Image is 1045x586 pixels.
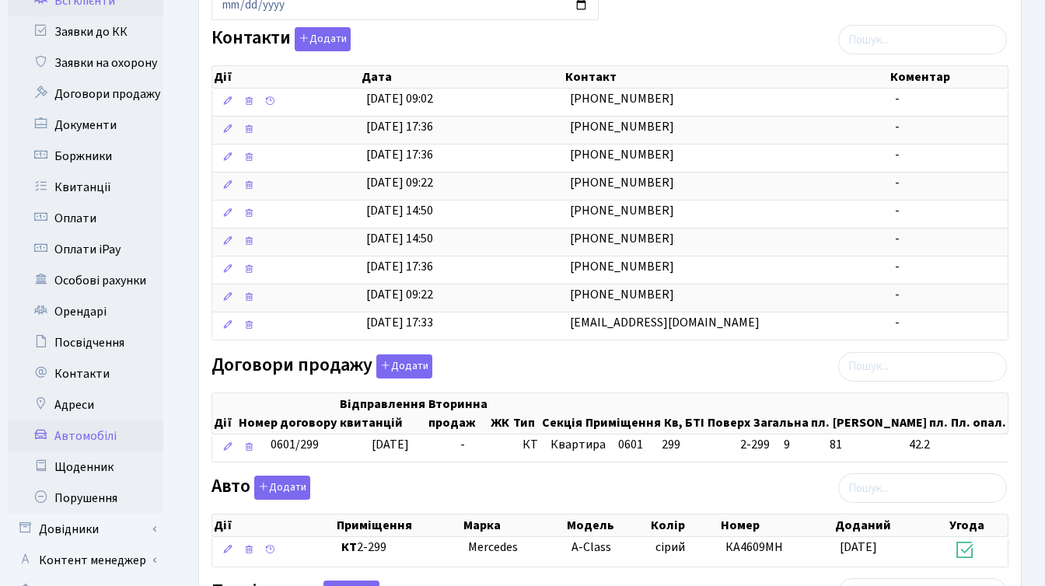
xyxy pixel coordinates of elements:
[291,25,351,52] a: Додати
[8,327,163,358] a: Посвідчення
[831,393,949,434] th: [PERSON_NAME] пл.
[570,286,674,303] span: [PHONE_NUMBER]
[8,265,163,296] a: Особові рахунки
[540,393,584,434] th: Секція
[8,203,163,234] a: Оплати
[376,354,432,378] button: Договори продажу
[8,483,163,514] a: Порушення
[250,473,310,501] a: Додати
[840,539,877,556] span: [DATE]
[8,172,163,203] a: Квитанції
[948,514,1008,536] th: Угода
[618,436,643,453] span: 0601
[8,110,163,141] a: Документи
[655,539,685,556] span: сірий
[570,314,760,331] span: [EMAIL_ADDRESS][DOMAIN_NAME]
[584,393,662,434] th: Приміщення
[366,230,433,247] span: [DATE] 14:50
[895,174,900,191] span: -
[427,393,489,434] th: Вторинна продаж
[570,118,674,135] span: [PHONE_NUMBER]
[366,286,433,303] span: [DATE] 09:22
[889,66,1008,88] th: Коментар
[740,436,771,454] span: 2-299
[662,436,680,453] span: 299
[570,202,674,219] span: [PHONE_NUMBER]
[834,514,948,536] th: Доданий
[649,514,720,536] th: Колір
[212,393,237,434] th: Дії
[366,118,433,135] span: [DATE] 17:36
[211,354,432,378] label: Договори продажу
[338,393,427,434] th: Відправлення квитанцій
[570,90,674,107] span: [PHONE_NUMBER]
[372,436,409,453] span: [DATE]
[341,539,456,556] span: 2-299
[571,539,611,556] span: A-Class
[838,25,1007,54] input: Пошук...
[662,393,706,434] th: Кв, БТІ
[719,514,834,536] th: Номер
[8,16,163,47] a: Заявки до КК
[895,314,900,331] span: -
[570,258,674,275] span: [PHONE_NUMBER]
[360,66,564,88] th: Дата
[372,351,432,378] a: Додати
[706,393,752,434] th: Поверх
[212,514,335,536] th: Дії
[838,473,1007,503] input: Пошук...
[895,90,900,107] span: -
[489,393,512,434] th: ЖК
[212,66,360,88] th: Дії
[8,296,163,327] a: Орендарі
[909,436,1015,454] span: 42.2
[366,90,433,107] span: [DATE] 09:02
[271,436,319,453] span: 0601/299
[895,146,900,163] span: -
[564,66,889,88] th: Контакт
[237,393,338,434] th: Номер договору
[366,314,433,331] span: [DATE] 17:33
[462,514,565,536] th: Марка
[366,146,433,163] span: [DATE] 17:36
[565,514,649,536] th: Модель
[366,258,433,275] span: [DATE] 17:36
[8,358,163,389] a: Контакти
[752,393,831,434] th: Загальна пл.
[512,393,540,434] th: Тип
[8,452,163,483] a: Щоденник
[895,118,900,135] span: -
[895,230,900,247] span: -
[254,476,310,500] button: Авто
[366,174,433,191] span: [DATE] 09:22
[949,393,1008,434] th: Пл. опал.
[295,27,351,51] button: Контакти
[366,202,433,219] span: [DATE] 14:50
[570,174,674,191] span: [PHONE_NUMBER]
[725,539,783,556] span: КА4609МН
[8,420,163,452] a: Автомобілі
[8,141,163,172] a: Боржники
[838,352,1007,382] input: Пошук...
[8,389,163,420] a: Адреси
[570,146,674,163] span: [PHONE_NUMBER]
[550,436,606,454] span: Квартира
[830,436,896,454] span: 81
[8,545,163,576] a: Контент менеджер
[341,539,357,556] b: КТ
[335,514,462,536] th: Приміщення
[8,47,163,78] a: Заявки на охорону
[570,230,674,247] span: [PHONE_NUMBER]
[8,514,163,545] a: Довідники
[522,436,538,454] span: КТ
[895,202,900,219] span: -
[211,476,310,500] label: Авто
[895,286,900,303] span: -
[460,436,465,453] span: -
[211,27,351,51] label: Контакти
[895,258,900,275] span: -
[8,78,163,110] a: Договори продажу
[8,234,163,265] a: Оплати iPay
[784,436,817,454] span: 9
[468,539,518,556] span: Mercedes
